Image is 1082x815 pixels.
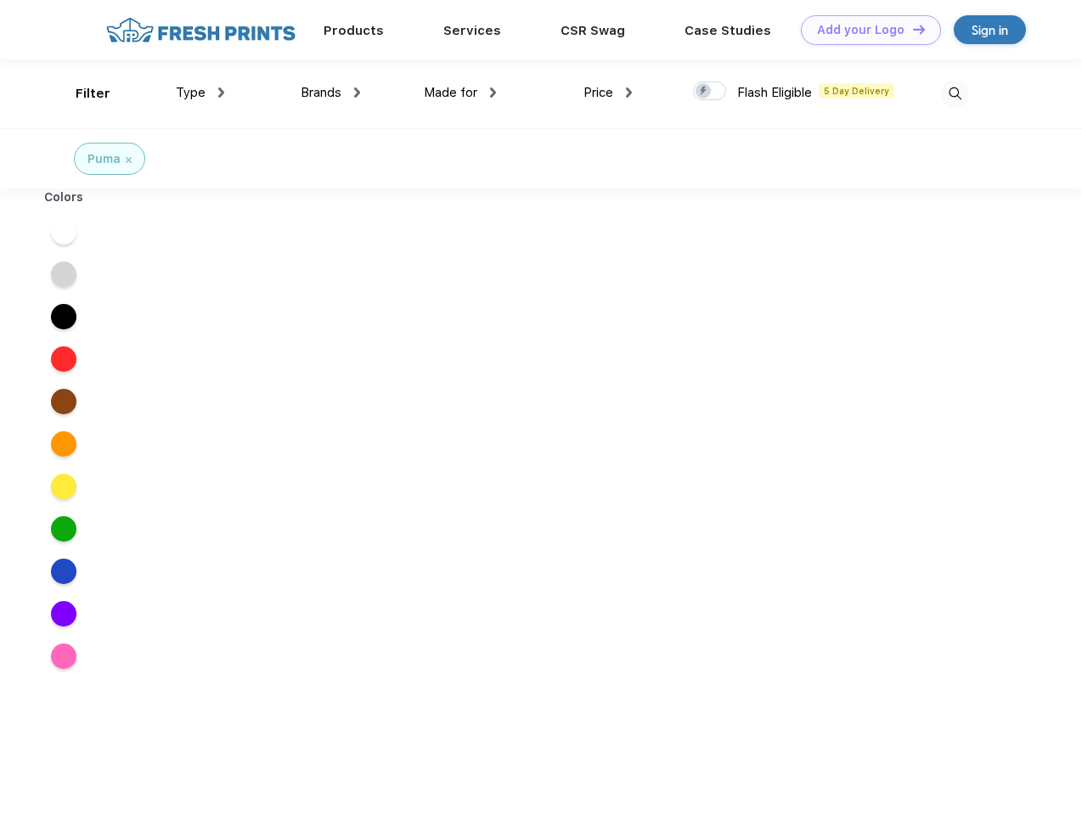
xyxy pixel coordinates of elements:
[972,20,1008,40] div: Sign in
[490,87,496,98] img: dropdown.png
[301,85,341,100] span: Brands
[819,83,894,98] span: 5 Day Delivery
[626,87,632,98] img: dropdown.png
[324,23,384,38] a: Products
[817,23,904,37] div: Add your Logo
[126,157,132,163] img: filter_cancel.svg
[101,15,301,45] img: fo%20logo%202.webp
[561,23,625,38] a: CSR Swag
[941,80,969,108] img: desktop_search.svg
[76,84,110,104] div: Filter
[954,15,1026,44] a: Sign in
[218,87,224,98] img: dropdown.png
[176,85,206,100] span: Type
[913,25,925,34] img: DT
[737,85,812,100] span: Flash Eligible
[424,85,477,100] span: Made for
[87,150,121,168] div: Puma
[583,85,613,100] span: Price
[443,23,501,38] a: Services
[354,87,360,98] img: dropdown.png
[31,188,97,206] div: Colors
